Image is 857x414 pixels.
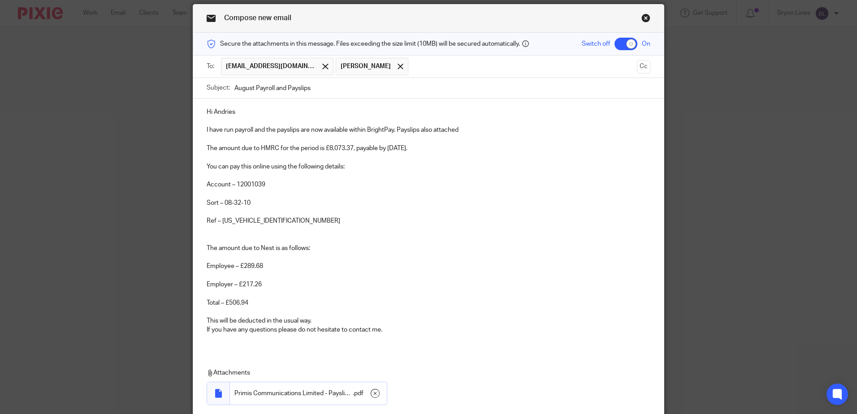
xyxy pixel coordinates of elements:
span: Compose new email [224,14,291,22]
span: [PERSON_NAME] [341,62,391,71]
button: Cc [637,60,650,73]
span: On [642,39,650,48]
p: Hi Andries I have run payroll and the payslips are now available within BrightPay. Payslips also ... [207,108,650,335]
label: To: [207,62,216,71]
a: Close this dialog window [641,13,650,26]
span: [EMAIL_ADDRESS][DOMAIN_NAME] [226,62,316,71]
span: pdf [354,389,364,398]
span: Secure the attachments in this message. Files exceeding the size limit (10MB) will be secured aut... [220,39,520,48]
span: Switch off [582,39,610,48]
label: Subject: [207,83,230,92]
div: . [230,382,387,405]
p: Attachments [207,368,638,377]
span: Primis Communications Limited - Payslips (5 Employees) [234,389,353,398]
